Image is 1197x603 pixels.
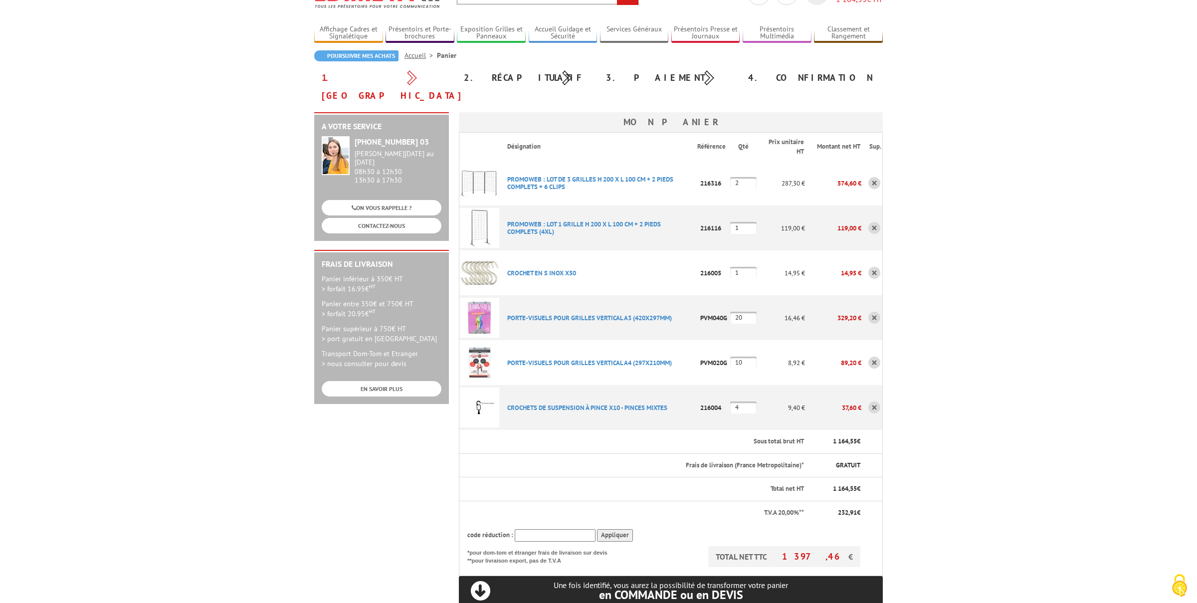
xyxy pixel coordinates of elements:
[499,430,805,453] th: Sous total brut HT
[697,142,729,152] p: Référence
[369,283,376,290] sup: HT
[355,150,441,167] div: [PERSON_NAME][DATE] au [DATE]
[697,399,730,416] p: 216004
[805,219,861,237] p: 119,00 €
[507,359,672,367] a: PORTE-VISUELS POUR GRILLES VERTICAL A4 (297X210MM)
[467,531,513,539] span: code réduction :
[355,137,429,147] strong: [PHONE_NUMBER] 03
[355,150,441,184] div: 08h30 à 12h30 13h30 à 17h30
[322,309,376,318] span: > forfait 20.95€
[322,274,441,294] p: Panier inférieur à 350€ HT
[741,69,883,87] div: 4. Confirmation
[322,381,441,397] a: EN SAVOIR PLUS
[507,175,673,191] a: PROMOWEB : LOT DE 3 GRILLES H 200 X L 100 CM + 2 PIEDS COMPLETS + 6 CLIPS
[1167,573,1192,598] img: Cookies (fenêtre modale)
[813,508,860,518] p: €
[507,314,672,322] a: PORTE-VISUELS POUR GRILLES VERTICAL A3 (420X297MM)
[456,69,598,87] div: 2. Récapitulatif
[805,175,861,192] p: 574,60 €
[708,546,860,567] p: TOTAL NET TTC €
[507,269,576,277] a: CROCHET EN S INOX X50
[322,218,441,233] a: CONTACTEZ-NOUS
[836,461,860,469] span: GRATUIT
[813,484,860,494] p: €
[322,349,441,369] p: Transport Dom-Tom et Etranger
[598,69,741,87] div: 3. Paiement
[507,220,661,236] a: PROMOWEB : LOT 1 GRILLE H 200 X L 100 CM + 2 PIEDS COMPLETS (4XL)
[459,112,883,132] h3: Mon panier
[467,484,804,494] p: Total net HT
[529,25,598,41] a: Accueil Guidage et Sécurité
[805,354,861,372] p: 89,20 €
[697,354,730,372] p: PVM020G
[833,437,857,445] span: 1 164,55
[757,309,805,327] p: 16,46 €
[507,403,667,412] a: CROCHETS DE SUSPENSION à PINCE X10 - PINCES MIXTES
[757,175,805,192] p: 287,30 €
[757,354,805,372] p: 8,92 €
[457,25,526,41] a: Exposition Grilles et Panneaux
[757,219,805,237] p: 119,00 €
[599,587,743,603] span: en COMMANDE ou en DEVIS
[459,253,499,293] img: CROCHET EN S INOX X50
[322,200,441,215] a: ON VOUS RAPPELLE ?
[322,284,376,293] span: > forfait 16.95€
[459,343,499,383] img: PORTE-VISUELS POUR GRILLES VERTICAL A4 (297X210MM)
[459,388,499,427] img: CROCHETS DE SUSPENSION à PINCE X10 - PINCES MIXTES
[814,25,883,41] a: Classement et Rangement
[805,309,861,327] p: 329,20 €
[757,399,805,416] p: 9,40 €
[671,25,740,41] a: Présentoirs Presse et Journaux
[597,529,633,542] input: Appliquer
[499,133,697,161] th: Désignation
[507,461,804,470] p: Frais de livraison (France Metropolitaine)*
[697,309,730,327] p: PVM040G
[805,399,861,416] p: 37,60 €
[459,208,499,248] img: PROMOWEB : LOT 1 GRILLE H 200 X L 100 CM + 2 PIEDS COMPLETS (4XL)
[314,69,456,105] div: 1. [GEOGRAPHIC_DATA]
[322,359,406,368] span: > nous consulter pour devis
[322,299,441,319] p: Panier entre 350€ et 750€ HT
[805,264,861,282] p: 14,95 €
[833,484,857,493] span: 1 164,55
[322,324,441,344] p: Panier supérieur à 750€ HT
[369,308,376,315] sup: HT
[467,508,804,518] p: T.V.A 20,00%**
[697,264,730,282] p: 216005
[322,334,437,343] span: > port gratuit en [GEOGRAPHIC_DATA]
[697,219,730,237] p: 216116
[1162,569,1197,603] button: Cookies (fenêtre modale)
[600,25,669,41] a: Services Généraux
[322,122,441,131] h2: A votre service
[730,133,757,161] th: Qté
[314,50,399,61] a: Poursuivre mes achats
[765,138,804,156] p: Prix unitaire HT
[743,25,811,41] a: Présentoirs Multimédia
[404,51,437,60] a: Accueil
[813,142,860,152] p: Montant net HT
[459,163,499,203] img: PROMOWEB : LOT DE 3 GRILLES H 200 X L 100 CM + 2 PIEDS COMPLETS + 6 CLIPS
[322,260,441,269] h2: Frais de Livraison
[861,133,883,161] th: Sup.
[437,50,456,60] li: Panier
[782,551,848,562] span: 1 397,46
[386,25,454,41] a: Présentoirs et Porte-brochures
[322,136,350,175] img: widget-service.jpg
[459,298,499,338] img: PORTE-VISUELS POUR GRILLES VERTICAL A3 (420X297MM)
[697,175,730,192] p: 216316
[314,25,383,41] a: Affichage Cadres et Signalétique
[467,546,617,565] p: *pour dom-tom et étranger frais de livraison sur devis **pour livraison export, pas de T.V.A
[838,508,857,517] span: 232,91
[757,264,805,282] p: 14,95 €
[813,437,860,446] p: €
[459,581,883,601] p: Une fois identifié, vous aurez la possibilité de transformer votre panier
